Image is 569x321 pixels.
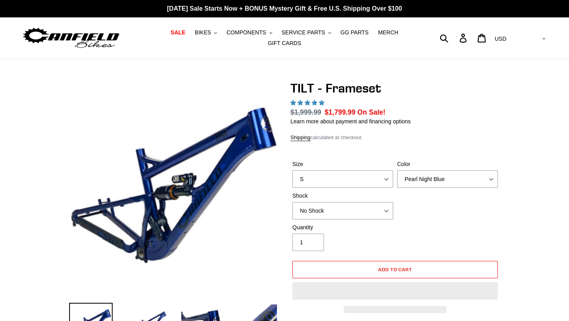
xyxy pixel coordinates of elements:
[264,38,305,49] a: GIFT CARDS
[71,82,277,289] img: TILT - Frameset
[171,29,185,36] span: SALE
[290,134,500,142] div: calculated at checkout.
[222,27,276,38] button: COMPONENTS
[268,40,301,47] span: GIFT CARDS
[281,29,325,36] span: SERVICE PARTS
[22,26,121,51] img: Canfield Bikes
[167,27,189,38] a: SALE
[191,27,221,38] button: BIKES
[292,192,393,200] label: Shock
[290,134,311,141] a: Shipping
[290,100,326,106] span: 5.00 stars
[277,27,335,38] button: SERVICE PARTS
[444,29,464,47] input: Search
[292,223,393,232] label: Quantity
[290,108,321,116] s: $1,999.99
[292,160,393,168] label: Size
[378,266,413,272] span: Add to cart
[341,29,369,36] span: GG PARTS
[397,160,498,168] label: Color
[357,107,385,117] span: On Sale!
[378,29,398,36] span: MERCH
[292,261,498,278] button: Add to cart
[195,29,211,36] span: BIKES
[290,118,411,125] a: Learn more about payment and financing options
[374,27,402,38] a: MERCH
[226,29,266,36] span: COMPONENTS
[290,81,500,96] h1: TILT - Frameset
[337,27,373,38] a: GG PARTS
[325,108,356,116] span: $1,799.99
